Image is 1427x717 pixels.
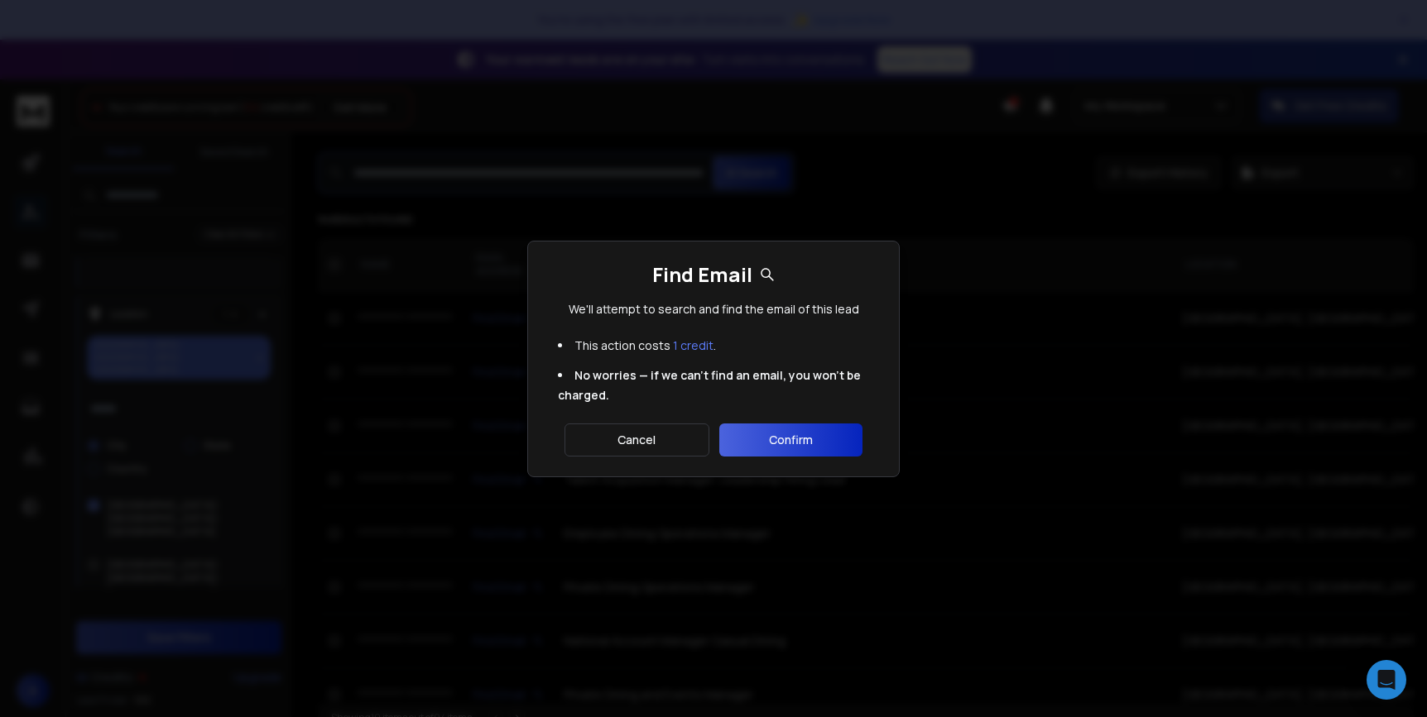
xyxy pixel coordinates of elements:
button: Confirm [719,423,862,456]
div: Open Intercom Messenger [1367,660,1406,700]
li: This action costs . [548,331,879,361]
li: No worries — if we can't find an email, you won't be charged. [548,361,879,410]
button: Cancel [565,423,709,456]
h1: Find Email [652,261,776,288]
p: We'll attempt to search and find the email of this lead [569,301,859,318]
span: 1 credit [673,337,713,353]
